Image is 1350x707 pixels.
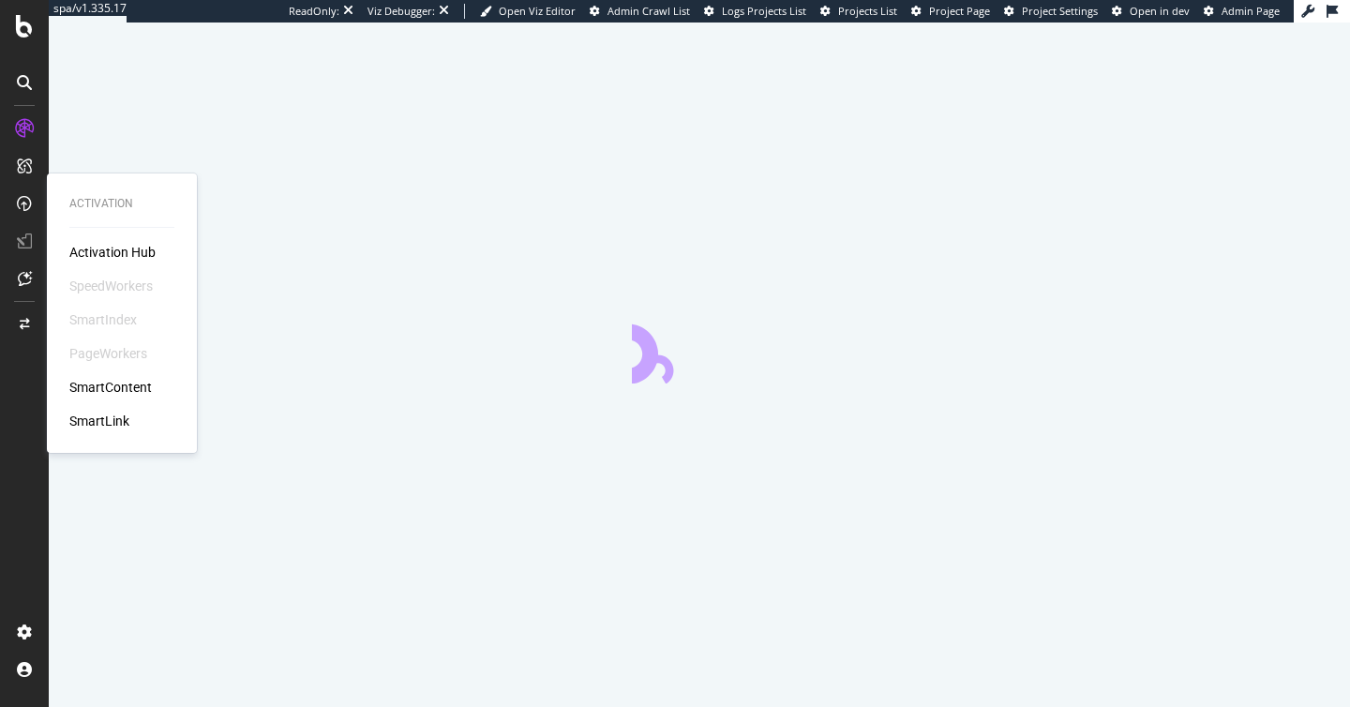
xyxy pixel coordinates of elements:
a: SmartLink [69,412,129,430]
div: ReadOnly: [289,4,339,19]
div: Viz Debugger: [367,4,435,19]
div: SpeedWorkers [69,277,153,295]
span: Projects List [838,4,897,18]
a: Activation Hub [69,243,156,262]
div: SmartIndex [69,310,137,329]
a: Admin Page [1204,4,1280,19]
div: animation [632,316,767,384]
div: PageWorkers [69,344,147,363]
span: Project Page [929,4,990,18]
span: Project Settings [1022,4,1098,18]
span: Logs Projects List [722,4,806,18]
span: Admin Crawl List [607,4,690,18]
a: Project Settings [1004,4,1098,19]
a: Project Page [911,4,990,19]
a: SmartContent [69,378,152,397]
span: Admin Page [1222,4,1280,18]
span: Open Viz Editor [499,4,576,18]
a: Logs Projects List [704,4,806,19]
span: Open in dev [1130,4,1190,18]
a: Open in dev [1112,4,1190,19]
a: Open Viz Editor [480,4,576,19]
div: Activation [69,196,174,212]
a: Admin Crawl List [590,4,690,19]
a: Projects List [820,4,897,19]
